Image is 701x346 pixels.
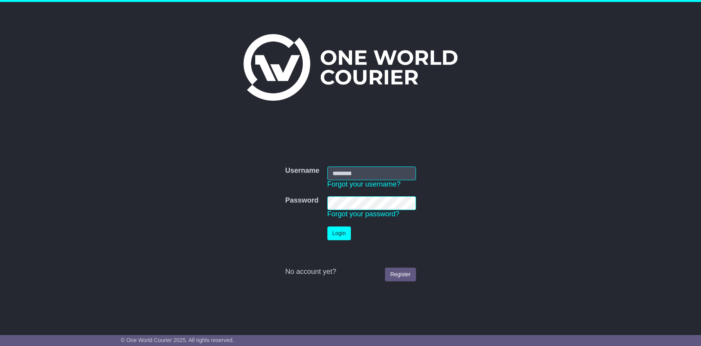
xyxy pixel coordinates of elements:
span: © One World Courier 2025. All rights reserved. [121,337,234,343]
a: Forgot your password? [327,210,400,218]
img: One World [243,34,458,101]
label: Username [285,167,319,175]
button: Login [327,226,351,240]
a: Forgot your username? [327,180,401,188]
div: No account yet? [285,268,416,276]
a: Register [385,268,416,281]
label: Password [285,196,318,205]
